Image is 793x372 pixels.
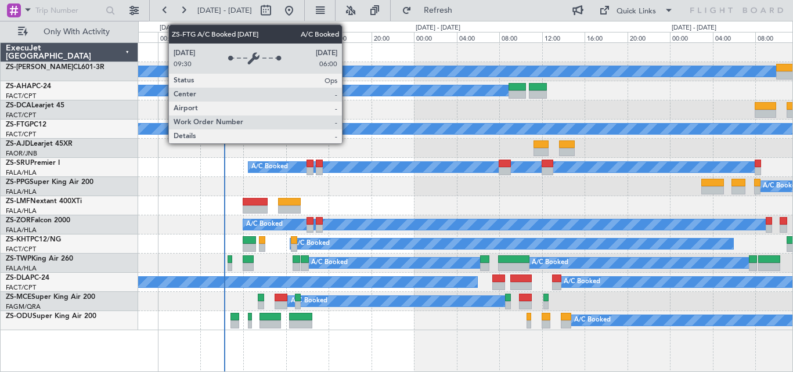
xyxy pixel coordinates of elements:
[6,83,32,90] span: ZS-AHA
[414,32,457,42] div: 00:00
[6,217,70,224] a: ZS-ZORFalcon 2000
[713,32,756,42] div: 04:00
[396,1,466,20] button: Refresh
[6,92,36,100] a: FACT/CPT
[414,6,463,15] span: Refresh
[6,179,30,186] span: ZS-PPG
[6,102,64,109] a: ZS-DCALearjet 45
[6,160,60,167] a: ZS-SRUPremier I
[6,140,73,147] a: ZS-AJDLearjet 45XR
[670,32,713,42] div: 00:00
[6,64,73,71] span: ZS-[PERSON_NAME]
[6,217,31,224] span: ZS-ZOR
[6,179,93,186] a: ZS-PPGSuper King Air 200
[6,121,46,128] a: ZS-FTGPC12
[6,283,36,292] a: FACT/CPT
[672,23,716,33] div: [DATE] - [DATE]
[628,32,671,42] div: 20:00
[617,6,656,17] div: Quick Links
[35,2,102,19] input: Trip Number
[6,64,104,71] a: ZS-[PERSON_NAME]CL601-3R
[542,32,585,42] div: 12:00
[585,32,628,42] div: 16:00
[6,187,37,196] a: FALA/HLA
[243,32,286,42] div: 08:00
[329,32,372,42] div: 16:00
[200,32,243,42] div: 04:00
[30,28,122,36] span: Only With Activity
[416,23,460,33] div: [DATE] - [DATE]
[6,207,37,215] a: FALA/HLA
[6,121,30,128] span: ZS-FTG
[291,292,327,310] div: A/C Booked
[262,120,299,138] div: A/C Booked
[6,168,37,177] a: FALA/HLA
[293,235,330,252] div: A/C Booked
[197,5,252,16] span: [DATE] - [DATE]
[6,130,36,139] a: FACT/CPT
[158,32,201,42] div: 00:00
[6,149,37,158] a: FAOR/JNB
[6,83,51,90] a: ZS-AHAPC-24
[246,216,283,233] div: A/C Booked
[457,32,500,42] div: 04:00
[13,23,126,41] button: Only With Activity
[6,226,37,234] a: FALA/HLA
[6,140,30,147] span: ZS-AJD
[6,275,30,281] span: ZS-DLA
[6,313,33,320] span: ZS-ODU
[6,302,41,311] a: FAGM/QRA
[499,32,542,42] div: 08:00
[6,245,36,254] a: FACT/CPT
[6,111,36,120] a: FACT/CPT
[6,275,49,281] a: ZS-DLAPC-24
[251,158,288,176] div: A/C Booked
[286,32,329,42] div: 12:00
[6,236,61,243] a: ZS-KHTPC12/NG
[6,255,31,262] span: ZS-TWP
[6,294,95,301] a: ZS-MCESuper King Air 200
[6,160,30,167] span: ZS-SRU
[6,102,31,109] span: ZS-DCA
[574,312,611,329] div: A/C Booked
[6,264,37,273] a: FALA/HLA
[6,313,96,320] a: ZS-ODUSuper King Air 200
[6,255,73,262] a: ZS-TWPKing Air 260
[564,273,600,291] div: A/C Booked
[532,254,568,272] div: A/C Booked
[6,294,31,301] span: ZS-MCE
[311,254,348,272] div: A/C Booked
[6,198,30,205] span: ZS-LMF
[160,23,204,33] div: [DATE] - [DATE]
[593,1,679,20] button: Quick Links
[372,32,414,42] div: 20:00
[6,198,82,205] a: ZS-LMFNextant 400XTi
[6,236,30,243] span: ZS-KHT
